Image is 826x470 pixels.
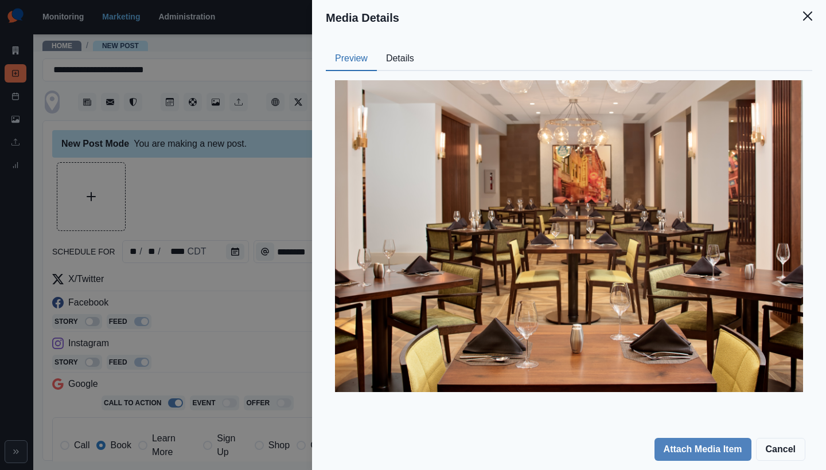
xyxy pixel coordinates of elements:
[796,5,819,28] button: Close
[756,438,805,461] button: Cancel
[326,47,377,71] button: Preview
[335,80,803,392] img: qsyzki5pwa55lsdbyvqc
[654,438,751,461] button: Attach Media Item
[377,47,423,71] button: Details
